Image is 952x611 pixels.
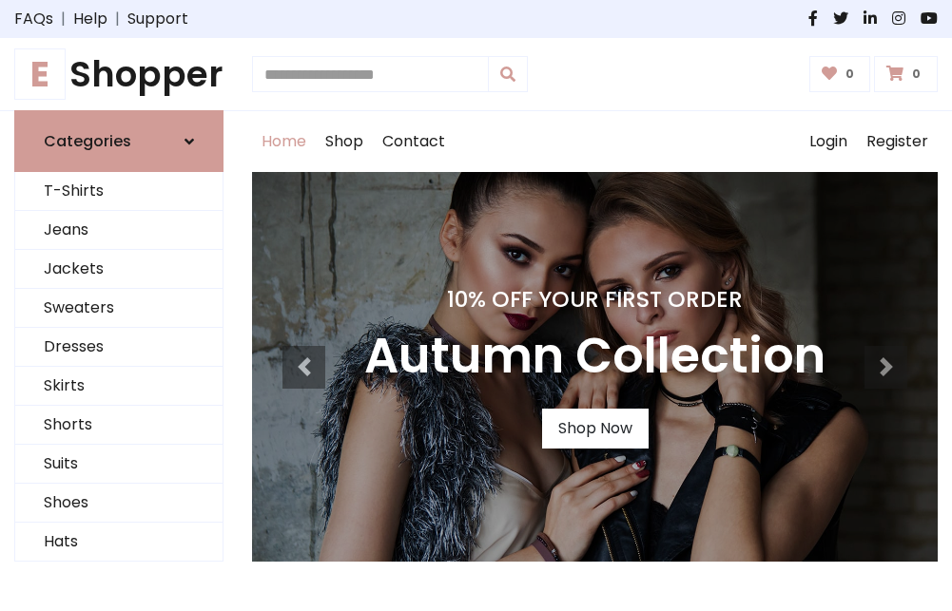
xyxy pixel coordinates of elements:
[316,111,373,172] a: Shop
[15,406,223,445] a: Shorts
[15,523,223,562] a: Hats
[14,8,53,30] a: FAQs
[15,211,223,250] a: Jeans
[364,286,826,313] h4: 10% Off Your First Order
[73,8,107,30] a: Help
[14,53,223,95] a: EShopper
[857,111,938,172] a: Register
[44,132,131,150] h6: Categories
[127,8,188,30] a: Support
[14,48,66,100] span: E
[107,8,127,30] span: |
[15,250,223,289] a: Jackets
[874,56,938,92] a: 0
[15,172,223,211] a: T-Shirts
[800,111,857,172] a: Login
[53,8,73,30] span: |
[15,445,223,484] a: Suits
[15,289,223,328] a: Sweaters
[809,56,871,92] a: 0
[15,328,223,367] a: Dresses
[907,66,925,83] span: 0
[542,409,649,449] a: Shop Now
[15,484,223,523] a: Shoes
[14,53,223,95] h1: Shopper
[252,111,316,172] a: Home
[14,110,223,172] a: Categories
[373,111,455,172] a: Contact
[364,328,826,386] h3: Autumn Collection
[15,367,223,406] a: Skirts
[841,66,859,83] span: 0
